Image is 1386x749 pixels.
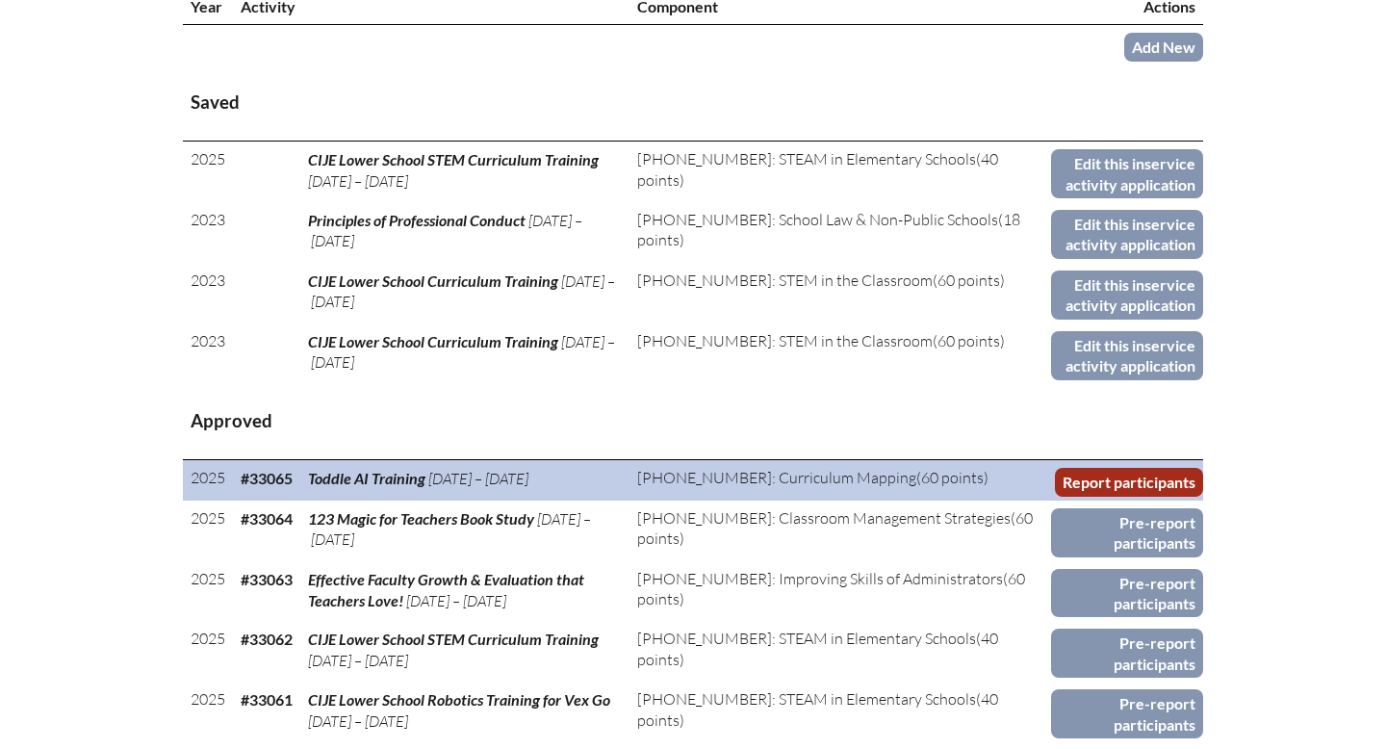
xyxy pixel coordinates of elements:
span: CIJE Lower School Robotics Training for Vex Go [308,690,610,709]
td: (60 points) [629,263,1051,323]
td: 2025 [183,460,233,501]
b: #33065 [241,469,293,487]
td: 2025 [183,561,233,622]
a: Add New [1124,33,1203,61]
td: (18 points) [629,202,1051,263]
a: Edit this inservice activity application [1051,149,1203,198]
a: Pre-report participants [1051,629,1203,678]
td: 2023 [183,263,233,323]
span: Principles of Professional Conduct [308,211,526,229]
span: [PHONE_NUMBER]: Improving Skills of Administrators [637,569,1003,588]
span: [DATE] – [DATE] [308,711,408,731]
span: [DATE] – [DATE] [308,332,615,372]
span: [PHONE_NUMBER]: Classroom Management Strategies [637,508,1011,528]
td: (40 points) [629,682,1051,742]
span: Toddle AI Training [308,469,425,487]
span: [DATE] – [DATE] [308,211,582,250]
td: (60 points) [629,460,1051,501]
span: [PHONE_NUMBER]: STEAM in Elementary Schools [637,629,976,648]
a: Pre-report participants [1051,689,1203,738]
td: (40 points) [629,142,1051,202]
span: [DATE] – [DATE] [308,651,408,670]
a: Pre-report participants [1051,508,1203,557]
td: (60 points) [629,501,1051,561]
span: CIJE Lower School STEM Curriculum Training [308,150,599,168]
span: [PHONE_NUMBER]: STEM in the Classroom [637,331,933,350]
span: [PHONE_NUMBER]: STEAM in Elementary Schools [637,689,976,709]
b: #33063 [241,570,293,588]
span: [DATE] – [DATE] [308,271,615,311]
a: Report participants [1055,468,1203,496]
td: (40 points) [629,621,1051,682]
td: (60 points) [629,561,1051,622]
span: [PHONE_NUMBER]: STEM in the Classroom [637,271,933,290]
span: [DATE] – [DATE] [406,591,506,610]
td: 2025 [183,682,233,742]
td: 2025 [183,142,233,202]
h3: Saved [191,90,1195,115]
span: [PHONE_NUMBER]: STEAM in Elementary Schools [637,149,976,168]
b: #33061 [241,690,293,709]
td: 2023 [183,202,233,263]
span: 123 Magic for Teachers Book Study [308,509,534,528]
span: [DATE] – [DATE] [308,171,408,191]
span: [DATE] – [DATE] [428,469,528,488]
span: Effective Faculty Growth & Evaluation that Teachers Love! [308,570,584,609]
a: Pre-report participants [1051,569,1203,618]
b: #33064 [241,509,293,528]
span: CIJE Lower School Curriculum Training [308,332,558,350]
td: (60 points) [629,323,1051,384]
span: [PHONE_NUMBER]: Curriculum Mapping [637,468,916,487]
h3: Approved [191,409,1195,433]
span: [DATE] – [DATE] [308,509,591,549]
span: [PHONE_NUMBER]: School Law & Non-Public Schools [637,210,998,229]
a: Edit this inservice activity application [1051,271,1203,320]
a: Edit this inservice activity application [1051,331,1203,380]
span: CIJE Lower School Curriculum Training [308,271,558,290]
td: 2025 [183,501,233,561]
b: #33062 [241,630,293,648]
span: CIJE Lower School STEM Curriculum Training [308,630,599,648]
td: 2023 [183,323,233,384]
a: Edit this inservice activity application [1051,210,1203,259]
td: 2025 [183,621,233,682]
